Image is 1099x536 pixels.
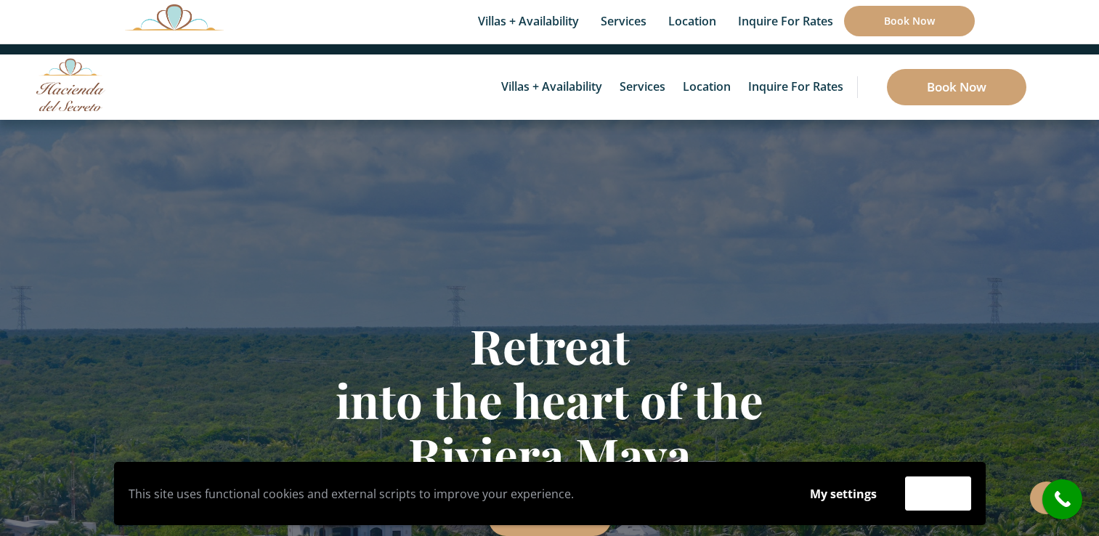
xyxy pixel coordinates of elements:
[676,54,738,120] a: Location
[129,483,782,505] p: This site uses functional cookies and external scripts to improve your experience.
[36,58,105,111] img: Awesome Logo
[494,54,609,120] a: Villas + Availability
[905,476,971,511] button: Accept
[1046,483,1079,516] i: call
[125,4,224,31] img: Awesome Logo
[796,477,891,511] button: My settings
[125,318,975,482] h1: Retreat into the heart of the Riviera Maya
[1042,479,1082,519] a: call
[741,54,851,120] a: Inquire for Rates
[844,6,975,36] a: Book Now
[887,69,1026,105] a: Book Now
[612,54,673,120] a: Services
